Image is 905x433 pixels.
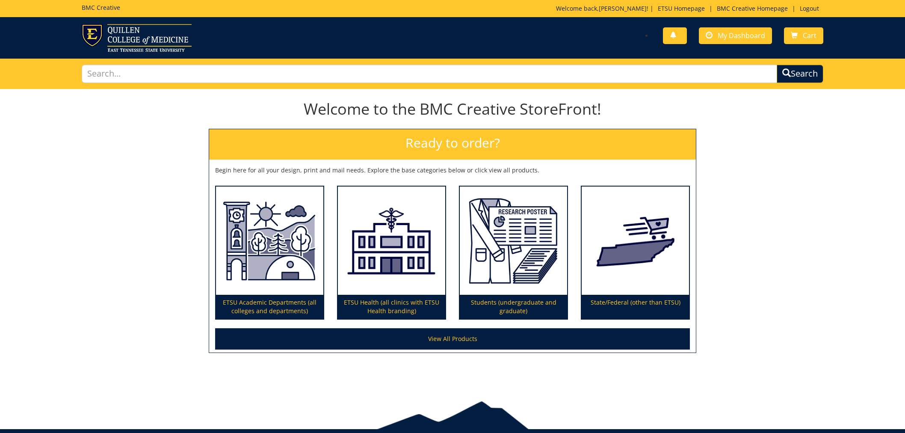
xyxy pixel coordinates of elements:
h1: Welcome to the BMC Creative StoreFront! [209,101,696,118]
a: Logout [796,4,823,12]
a: ETSU Academic Departments (all colleges and departments) [216,187,323,319]
a: State/Federal (other than ETSU) [582,187,689,319]
a: My Dashboard [699,27,772,44]
h2: Ready to order? [209,129,696,160]
a: View All Products [215,328,690,350]
img: Students (undergraduate and graduate) [460,187,567,295]
p: Welcome back, ! | | | [556,4,823,13]
button: Search [777,65,823,83]
p: Begin here for all your design, print and mail needs. Explore the base categories below or click ... [215,166,690,175]
p: ETSU Academic Departments (all colleges and departments) [216,295,323,319]
h5: BMC Creative [82,4,120,11]
img: ETSU Academic Departments (all colleges and departments) [216,187,323,295]
p: State/Federal (other than ETSU) [582,295,689,319]
p: ETSU Health (all clinics with ETSU Health branding) [338,295,445,319]
input: Search... [82,65,777,83]
img: State/Federal (other than ETSU) [582,187,689,295]
a: Students (undergraduate and graduate) [460,187,567,319]
a: ETSU Health (all clinics with ETSU Health branding) [338,187,445,319]
a: BMC Creative Homepage [713,4,792,12]
span: My Dashboard [718,31,765,40]
a: ETSU Homepage [654,4,709,12]
a: Cart [784,27,823,44]
p: Students (undergraduate and graduate) [460,295,567,319]
span: Cart [803,31,816,40]
a: [PERSON_NAME] [599,4,647,12]
img: ETSU Health (all clinics with ETSU Health branding) [338,187,445,295]
img: ETSU logo [82,24,192,52]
